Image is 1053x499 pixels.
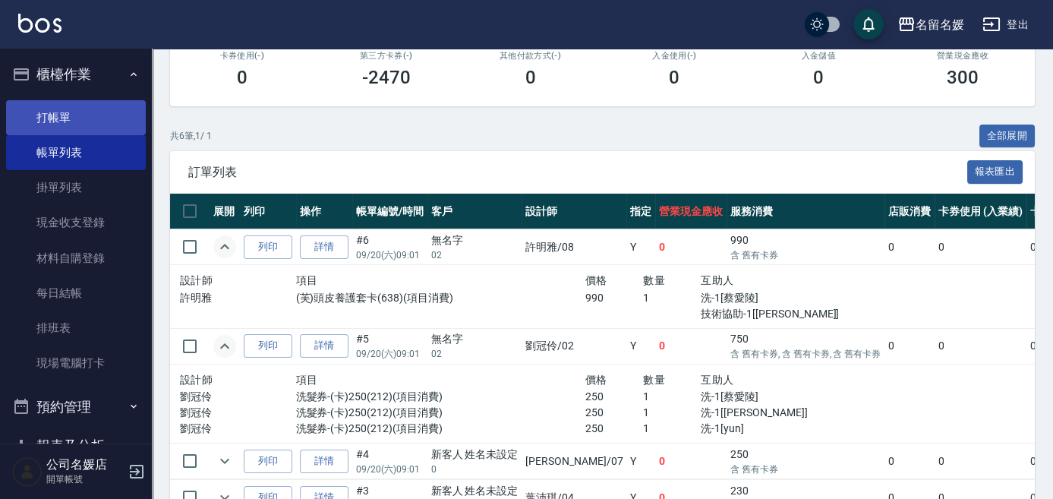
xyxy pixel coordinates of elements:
th: 卡券使用 (入業績) [935,194,1026,229]
p: 250 [585,389,643,405]
td: 許明雅 /08 [522,229,626,265]
p: 洗髮券-(卡)250(212)(項目消費) [296,405,585,421]
h3: 0 [237,67,247,88]
td: 0 [884,229,935,265]
a: 排班表 [6,311,146,346]
h2: 卡券使用(-) [188,51,296,61]
button: expand row [213,235,236,258]
button: 列印 [244,334,292,358]
div: 新客人 姓名未設定 [431,483,519,499]
div: 無名字 [431,232,519,248]
th: 客戶 [427,194,522,229]
p: 共 6 筆, 1 / 1 [170,129,212,143]
td: #6 [352,229,427,265]
button: expand row [213,335,236,358]
td: 0 [935,229,1026,265]
a: 打帳單 [6,100,146,135]
p: 09/20 (六) 09:01 [356,248,424,262]
th: 設計師 [522,194,626,229]
p: 開單帳號 [46,472,124,486]
div: 名留名媛 [916,15,964,34]
th: 操作 [296,194,352,229]
h3: 300 [947,67,979,88]
p: 09/20 (六) 09:01 [356,347,424,361]
a: 詳情 [300,334,348,358]
p: 250 [585,405,643,421]
img: Logo [18,14,61,33]
a: 材料自購登錄 [6,241,146,276]
p: 洗-1[yun] [701,421,875,437]
th: 服務消費 [727,194,884,229]
h3: 0 [525,67,536,88]
td: 750 [727,328,884,364]
td: 0 [935,328,1026,364]
td: 990 [727,229,884,265]
p: 洗髮券-(卡)250(212)(項目消費) [296,389,585,405]
td: Y [626,444,655,479]
a: 掛單列表 [6,170,146,205]
p: 02 [431,347,519,361]
th: 店販消費 [884,194,935,229]
a: 報表匯出 [967,164,1023,178]
a: 現金收支登錄 [6,205,146,240]
p: 含 舊有卡券 [730,248,881,262]
p: 1 [643,389,701,405]
td: 0 [655,328,727,364]
p: 1 [643,421,701,437]
a: 每日結帳 [6,276,146,311]
button: 登出 [976,11,1035,39]
td: 0 [655,229,727,265]
span: 價格 [585,274,607,286]
h2: 入金使用(-) [620,51,728,61]
span: 項目 [296,374,318,386]
h2: 其他付款方式(-) [477,51,585,61]
p: (芙)頭皮養護套卡(638)(項目消費) [296,290,585,306]
button: 列印 [244,235,292,259]
th: 指定 [626,194,655,229]
p: 含 舊有卡券 [730,463,881,476]
th: 展開 [210,194,240,229]
span: 數量 [643,374,665,386]
h3: 0 [669,67,679,88]
a: 詳情 [300,235,348,259]
th: 營業現金應收 [655,194,727,229]
td: 0 [935,444,1026,479]
span: 設計師 [180,274,213,286]
button: 全部展開 [979,125,1036,148]
span: 價格 [585,374,607,386]
button: save [853,9,884,39]
p: 洗-1[蔡愛陵] [701,389,875,405]
td: 0 [884,444,935,479]
button: expand row [213,450,236,472]
div: 無名字 [431,331,519,347]
td: 250 [727,444,884,479]
h3: -2470 [362,67,411,88]
span: 設計師 [180,374,213,386]
p: 990 [585,290,643,306]
p: 許明雅 [180,290,296,306]
button: 報表匯出 [967,160,1023,184]
td: 劉冠伶 /02 [522,328,626,364]
a: 詳情 [300,450,348,473]
p: 劉冠伶 [180,405,296,421]
h5: 公司名媛店 [46,457,124,472]
p: 劉冠伶 [180,389,296,405]
div: 新客人 姓名未設定 [431,447,519,463]
p: 含 舊有卡券, 含 舊有卡券, 含 舊有卡券 [730,347,881,361]
h2: 第三方卡券(-) [333,51,440,61]
span: 互助人 [701,374,733,386]
span: 互助人 [701,274,733,286]
span: 訂單列表 [188,165,967,180]
td: #5 [352,328,427,364]
td: 0 [655,444,727,479]
button: 名留名媛 [891,9,970,40]
button: 報表及分析 [6,426,146,466]
td: #4 [352,444,427,479]
h3: 0 [813,67,824,88]
button: 列印 [244,450,292,473]
p: 技術協助-1[[PERSON_NAME]] [701,306,875,322]
p: 洗髮券-(卡)250(212)(項目消費) [296,421,585,437]
p: 洗-1[[PERSON_NAME]] [701,405,875,421]
p: 0 [431,463,519,476]
h2: 營業現金應收 [909,51,1017,61]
